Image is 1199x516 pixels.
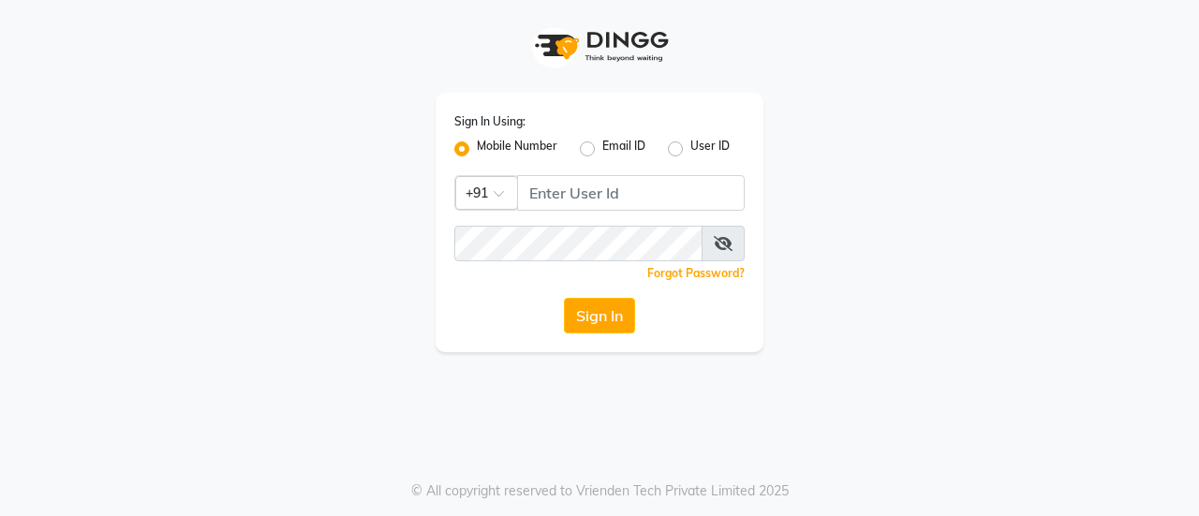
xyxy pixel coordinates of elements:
label: Email ID [602,138,645,160]
label: Mobile Number [477,138,557,160]
input: Username [517,175,745,211]
img: logo1.svg [525,19,674,74]
label: Sign In Using: [454,113,525,130]
button: Sign In [564,298,635,333]
input: Username [454,226,703,261]
label: User ID [690,138,730,160]
a: Forgot Password? [647,266,745,280]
